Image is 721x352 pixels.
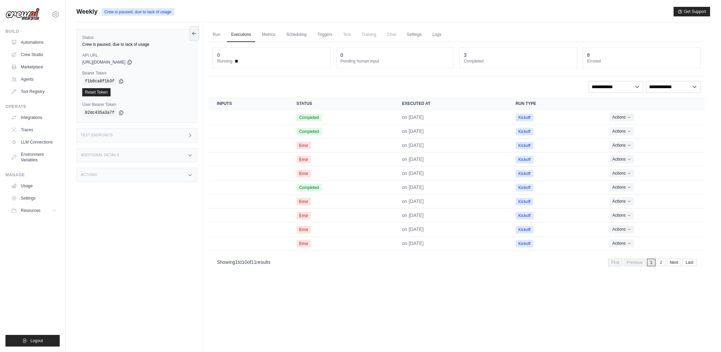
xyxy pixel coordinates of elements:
span: Logout [30,338,43,343]
button: Logout [5,335,60,347]
time: September 5, 2025 at 15:10 IST [402,157,424,162]
div: 3 [464,52,466,58]
label: Status [82,35,191,40]
h3: Additional Details [81,153,119,157]
button: Actions for execution [609,169,634,177]
a: Usage [8,180,60,191]
button: Actions for execution [609,211,634,219]
span: Kickoff [516,240,533,247]
span: Error [297,142,311,149]
a: Crew Studio [8,49,60,60]
span: Error [297,226,311,233]
span: Kickoff [516,226,533,233]
button: Actions for execution [609,127,634,135]
div: Operate [5,104,60,109]
a: Logs [428,28,445,42]
span: [URL][DOMAIN_NAME] [82,59,126,65]
span: Kickoff [516,212,533,219]
a: Settings [8,193,60,204]
time: August 29, 2025 at 22:56 IST [402,227,424,232]
label: Bearer Token [82,70,191,76]
span: Error [297,156,311,163]
span: Previous [624,259,646,266]
span: Kickoff [516,142,533,149]
span: Test [339,28,355,41]
span: Completed [297,184,322,191]
a: Run [208,28,224,42]
a: Next [667,259,681,266]
time: August 29, 2025 at 23:28 IST [402,199,424,204]
span: Completed [297,114,322,121]
h3: Actions [81,173,97,177]
button: Resources [8,205,60,216]
span: Training is not available until the deployment is complete [358,28,380,41]
section: Crew executions table [208,97,705,271]
time: September 5, 2025 at 15:13 IST [402,114,424,120]
span: Kickoff [516,198,533,205]
a: Metrics [258,28,279,42]
nav: Pagination [608,259,696,266]
a: Tool Registry [8,86,60,97]
a: Last [682,259,696,266]
span: Kickoff [516,156,533,163]
div: 8 [587,52,590,58]
button: Actions for execution [609,197,634,205]
time: August 29, 2025 at 22:56 IST [402,241,424,246]
button: Actions for execution [609,239,634,247]
div: Crew is paused, due to lack of usage [82,42,191,47]
span: Crew is paused, due to lack of usage [102,8,174,16]
span: Resources [21,208,40,213]
span: Kickoff [516,128,533,135]
span: Chat is not available until the deployment is complete [383,28,400,41]
a: Traces [8,124,60,135]
button: Actions for execution [609,141,634,149]
img: Logo [5,8,40,21]
h3: Test Endpoints [81,133,113,137]
a: Automations [8,37,60,48]
code: 02dc435a3a7f [82,109,117,117]
label: API URL [82,53,191,58]
time: August 29, 2025 at 23:12 IST [402,213,424,218]
div: Manage [5,172,60,178]
time: September 5, 2025 at 15:09 IST [402,171,424,176]
span: Weekly [76,7,98,16]
code: f1b8ca8f1b3f [82,77,117,85]
a: 2 [657,259,665,266]
span: Error [297,170,311,177]
button: Get Support [674,7,710,16]
span: First [608,259,622,266]
span: Running [217,58,232,64]
a: Marketplace [8,62,60,72]
th: Inputs [208,97,288,110]
span: Completed [297,128,322,135]
a: Agents [8,74,60,85]
span: Kickoff [516,184,533,191]
span: 11 [251,259,257,265]
dt: Completed [464,58,573,64]
time: September 5, 2025 at 15:11 IST [402,143,424,148]
nav: Pagination [208,253,705,271]
span: Kickoff [516,114,533,121]
div: 0 [341,52,343,58]
span: Error [297,198,311,205]
button: Actions for execution [609,113,634,121]
span: 10 [242,259,247,265]
a: Integrations [8,112,60,123]
time: August 29, 2025 at 23:30 IST [402,185,424,190]
dt: Errored [587,58,696,64]
button: Actions for execution [609,183,634,191]
a: Environment Variables [8,149,60,165]
span: 1 [235,259,238,265]
span: Error [297,240,311,247]
span: 1 [647,259,655,266]
time: September 5, 2025 at 15:12 IST [402,128,424,134]
a: Reset Token [82,88,111,96]
a: Scheduling [282,28,311,42]
dt: Pending human input [341,58,449,64]
a: LLM Connections [8,137,60,148]
a: Executions [227,28,255,42]
span: Error [297,212,311,219]
a: Settings [403,28,426,42]
div: Build [5,29,60,34]
a: Triggers [313,28,336,42]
